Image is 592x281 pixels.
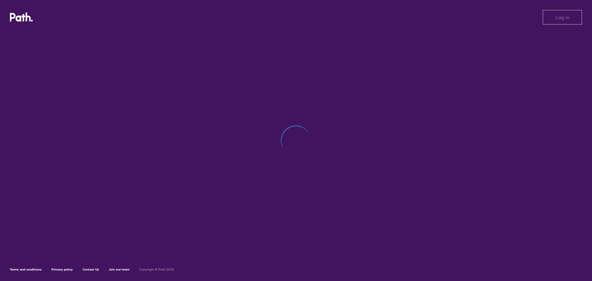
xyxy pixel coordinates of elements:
[139,268,174,271] h6: Copyright © Path 2018
[51,267,73,271] a: Privacy policy
[543,10,582,25] button: Log in
[83,267,99,271] a: Contact Us
[10,267,42,271] a: Terms and conditions
[556,14,569,20] span: Log in
[109,267,129,271] a: Join our team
